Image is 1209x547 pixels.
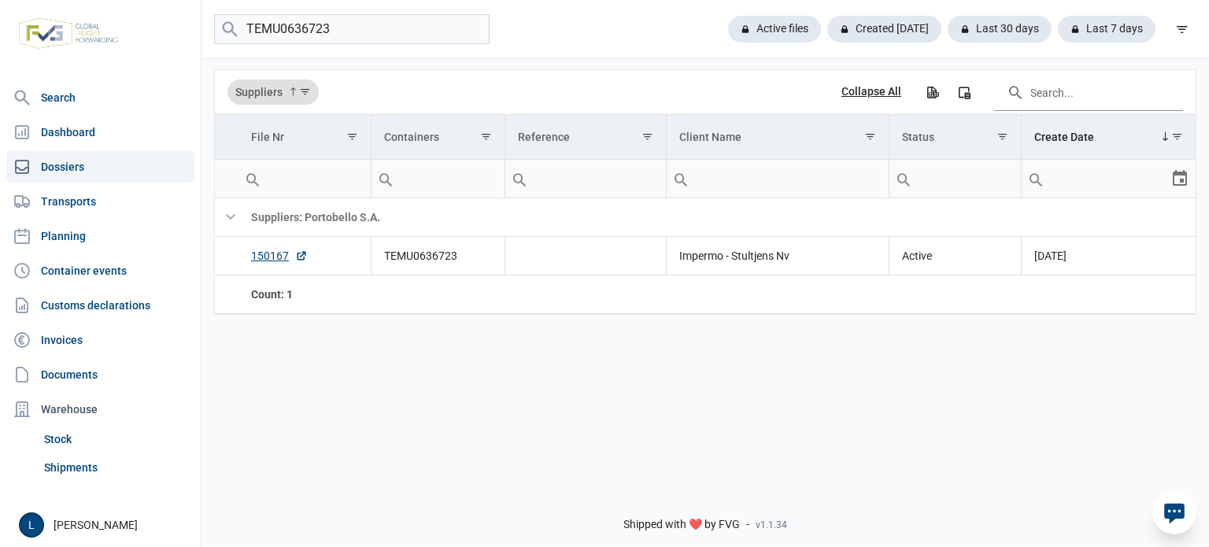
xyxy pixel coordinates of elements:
td: Column Client Name [666,115,889,160]
div: Data grid toolbar [227,70,1183,114]
div: File Nr Count: 1 [251,286,358,302]
a: Shipments [38,453,194,482]
span: Show filter options for column 'Containers' [480,131,492,142]
a: Documents [6,359,194,390]
td: Filter cell [1022,160,1196,198]
div: Last 7 days [1058,16,1155,43]
img: FVG - Global freight forwarding [13,12,124,55]
a: Stock [38,425,194,453]
div: Column Chooser [950,78,978,106]
div: Search box [667,160,695,198]
div: Containers [384,131,439,143]
td: Column Create Date [1022,115,1196,160]
div: [PERSON_NAME] [19,512,191,538]
a: Invoices [6,324,194,356]
span: Show filter options for column 'Create Date' [1171,131,1183,142]
a: Transports [6,186,194,217]
div: Create Date [1034,131,1094,143]
div: File Nr [251,131,284,143]
div: Active files [728,16,821,43]
div: filter [1168,15,1196,43]
td: Filter cell [371,160,505,198]
td: Column Status [889,115,1022,160]
a: Container events [6,255,194,286]
td: Column File Nr [238,115,371,160]
input: Search in the data grid [994,73,1183,111]
span: Show filter options for column 'File Nr' [346,131,358,142]
a: Search [6,82,194,113]
a: 150167 [251,248,308,264]
span: v1.1.34 [756,519,787,531]
span: - [746,518,749,532]
div: Select [1170,160,1189,198]
input: Filter cell [889,160,1021,198]
span: Show filter options for column 'Suppliers' [299,86,311,98]
input: Filter cell [1022,160,1170,198]
input: Search dossiers [214,14,490,45]
td: Impermo - Stultjens Nv [666,237,889,275]
div: Collapse All [841,85,901,99]
div: Warehouse [6,394,194,425]
div: Search box [505,160,534,198]
td: Filter cell [889,160,1022,198]
div: Status [902,131,934,143]
a: Customs declarations [6,290,194,321]
input: Filter cell [505,160,666,198]
span: [DATE] [1034,249,1067,262]
div: Export all data to Excel [918,78,946,106]
a: Dossiers [6,151,194,183]
input: Filter cell [372,160,505,198]
div: Suppliers [227,79,319,105]
span: Show filter options for column 'Client Name' [864,131,876,142]
div: Search box [372,160,400,198]
button: L [19,512,44,538]
div: Search box [238,160,267,198]
a: Dashboard [6,116,194,148]
span: Show filter options for column 'Status' [996,131,1008,142]
td: Suppliers: Portobello S.A. [238,198,1196,237]
td: Column Reference [505,115,666,160]
input: Filter cell [238,160,371,198]
div: Search box [1022,160,1050,198]
span: Shipped with ❤️ by FVG [623,518,740,532]
div: Client Name [679,131,741,143]
td: Collapse [215,198,238,237]
input: Filter cell [667,160,889,198]
td: Column Containers [371,115,505,160]
td: Active [889,237,1022,275]
a: Planning [6,220,194,252]
div: Created [DATE] [827,16,941,43]
div: Last 30 days [948,16,1052,43]
td: Filter cell [666,160,889,198]
span: Show filter options for column 'Reference' [641,131,653,142]
div: Data grid with 2 rows and 7 columns [215,70,1196,314]
div: Search box [889,160,918,198]
td: TEMU0636723 [371,237,505,275]
div: Reference [518,131,570,143]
